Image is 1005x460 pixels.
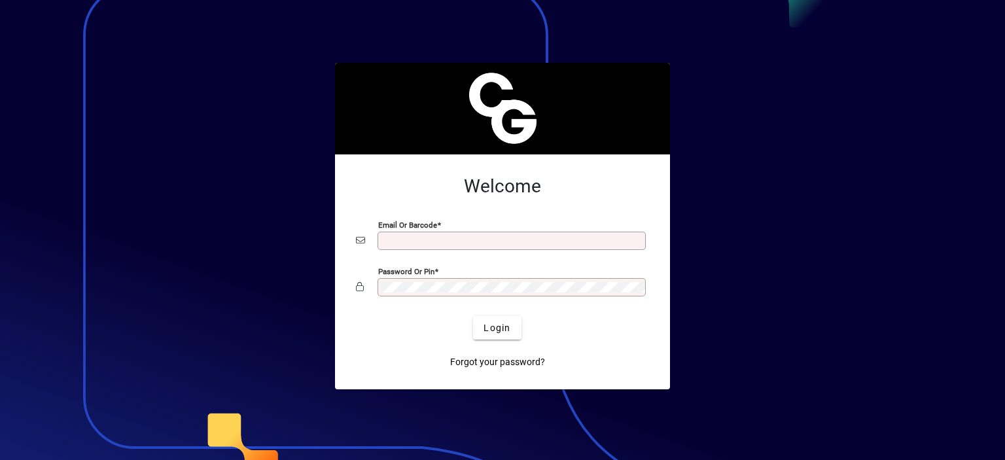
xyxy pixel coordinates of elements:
[356,175,649,198] h2: Welcome
[473,316,521,340] button: Login
[378,221,437,230] mat-label: Email or Barcode
[445,350,550,374] a: Forgot your password?
[484,321,510,335] span: Login
[450,355,545,369] span: Forgot your password?
[378,267,434,276] mat-label: Password or Pin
